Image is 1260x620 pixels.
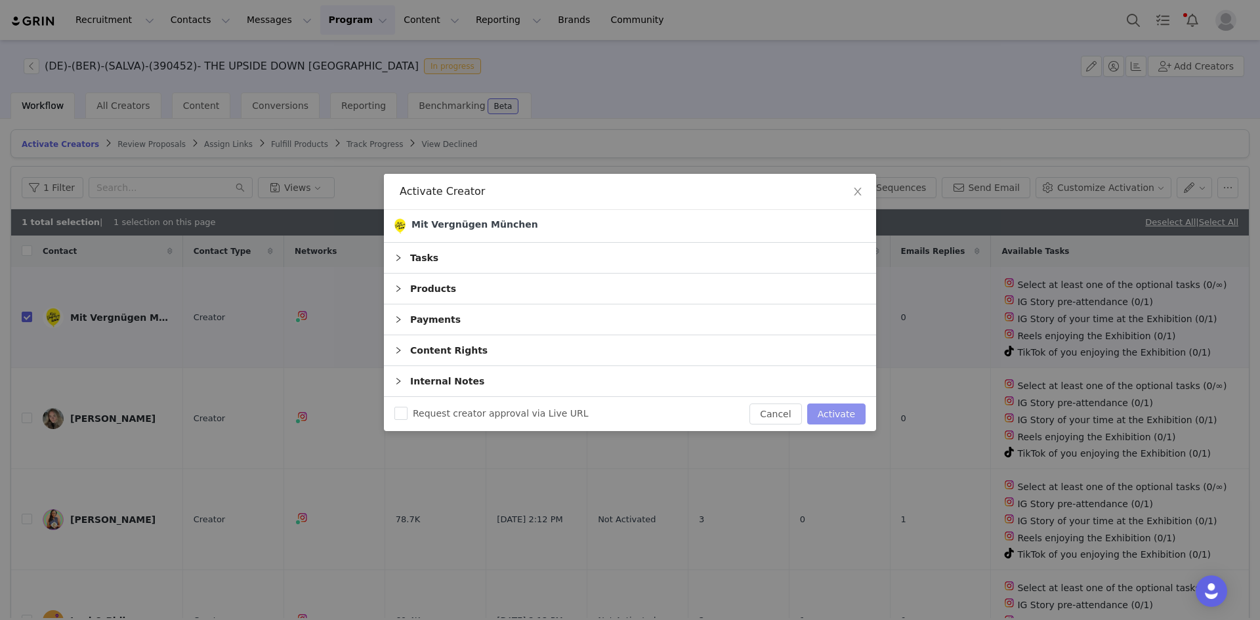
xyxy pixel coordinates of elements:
[394,285,402,293] i: icon: right
[392,218,408,234] img: Mit Vergnügen München
[384,274,876,304] div: icon: rightProducts
[411,218,538,232] div: Mit Vergnügen München
[852,186,863,197] i: icon: close
[1196,575,1227,607] div: Open Intercom Messenger
[749,403,801,424] button: Cancel
[394,377,402,385] i: icon: right
[384,304,876,335] div: icon: rightPayments
[394,316,402,323] i: icon: right
[394,254,402,262] i: icon: right
[839,174,876,211] button: Close
[400,184,860,199] div: Activate Creator
[394,346,402,354] i: icon: right
[384,243,876,273] div: icon: rightTasks
[384,335,876,365] div: icon: rightContent Rights
[392,218,538,234] a: Mit Vergnügen München
[807,403,866,424] button: Activate
[408,408,594,419] span: Request creator approval via Live URL
[384,366,876,396] div: icon: rightInternal Notes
